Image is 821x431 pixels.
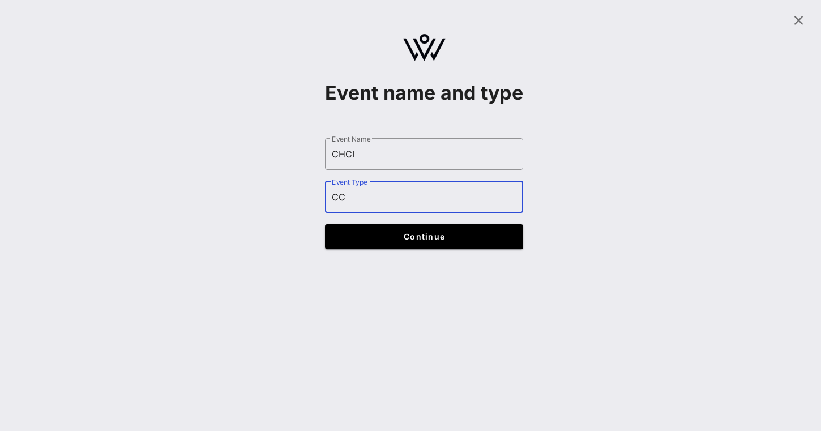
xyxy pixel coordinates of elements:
label: Event Type [332,178,367,186]
button: Continue [325,224,523,249]
span: Continue [336,232,512,241]
img: logo.svg [403,34,446,61]
label: Event Name [332,135,370,143]
h1: Event name and type [325,82,523,104]
input: Event Type [332,188,516,206]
